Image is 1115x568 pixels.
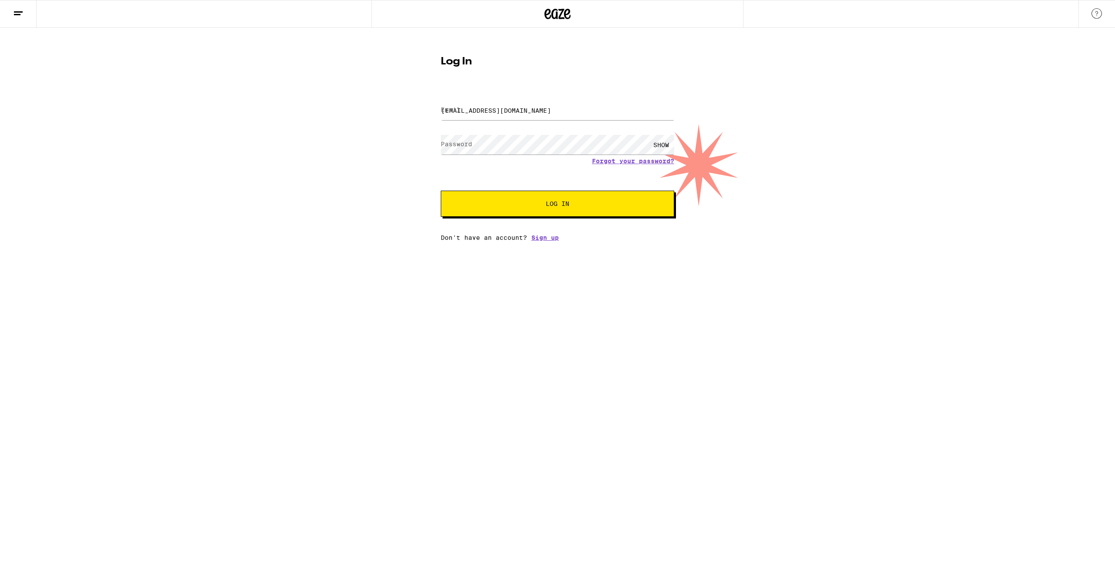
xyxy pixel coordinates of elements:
[441,106,460,113] label: Email
[441,141,472,148] label: Password
[592,158,674,165] a: Forgot your password?
[441,191,674,217] button: Log In
[441,101,674,120] input: Email
[648,135,674,155] div: SHOW
[20,6,37,14] span: Help
[546,201,569,207] span: Log In
[531,234,559,241] a: Sign up
[441,234,674,241] div: Don't have an account?
[441,57,674,67] h1: Log In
